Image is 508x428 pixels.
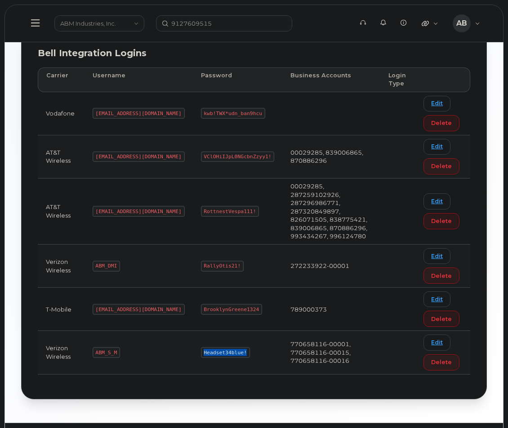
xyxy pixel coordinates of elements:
a: Edit [423,291,450,307]
td: AT&T Wireless [38,178,85,245]
th: Password [193,67,283,92]
code: [EMAIL_ADDRESS][DOMAIN_NAME] [93,304,185,315]
button: Delete [423,115,459,131]
code: VClOHiIJpL0NGcbnZzyy1! [201,152,275,162]
a: Edit [423,193,450,209]
span: Delete [431,358,452,366]
a: Edit [423,139,450,155]
code: [EMAIL_ADDRESS][DOMAIN_NAME] [93,152,185,162]
button: Delete [423,267,459,284]
td: Vodafone [38,92,85,135]
div: Bell Integration Logins [38,47,470,60]
span: Delete [431,162,452,170]
button: Delete [423,311,459,327]
code: Headset34blue! [201,347,250,358]
button: Delete [423,354,459,370]
span: Delete [431,272,452,280]
th: Login Type [380,67,415,92]
a: Edit [423,334,450,350]
code: ABM_DMI [93,261,120,272]
td: 789000373 [282,288,380,331]
button: Delete [423,213,459,229]
th: Business Accounts [282,67,380,92]
td: 770658116-00001, 770658116-00015, 770658116-00016 [282,331,380,374]
th: Carrier [38,67,85,92]
span: Delete [431,217,452,225]
code: RottnestVespa111! [201,206,259,217]
td: 00029285, 287259102926, 287296986771, 287320849897, 826071505, 838775421, 839006865, 870886296, 9... [282,178,380,245]
td: 272233922-00001 [282,245,380,288]
a: Edit [423,248,450,264]
td: 00029285, 839006865, 870886296 [282,135,380,178]
code: ABM_S_M [93,347,120,358]
a: ABM Industries, Inc. [54,15,144,31]
td: Verizon Wireless [38,245,85,288]
td: T-Mobile [38,288,85,331]
span: Delete [431,119,452,127]
a: Edit [423,96,450,111]
code: kwb!TWX*udn_ban9hcu [201,108,265,119]
button: Delete [423,158,459,174]
div: Alex Bradshaw [446,14,486,32]
th: Username [85,67,193,92]
span: AB [456,18,467,29]
code: [EMAIL_ADDRESS][DOMAIN_NAME] [93,108,185,119]
span: Delete [431,315,452,323]
input: Find something... [156,15,292,31]
td: AT&T Wireless [38,135,85,178]
code: [EMAIL_ADDRESS][DOMAIN_NAME] [93,206,185,217]
div: Quicklinks [415,14,445,32]
code: RallyOtis21! [201,261,244,272]
td: Verizon Wireless [38,331,85,374]
code: BrooklynGreene1324 [201,304,262,315]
